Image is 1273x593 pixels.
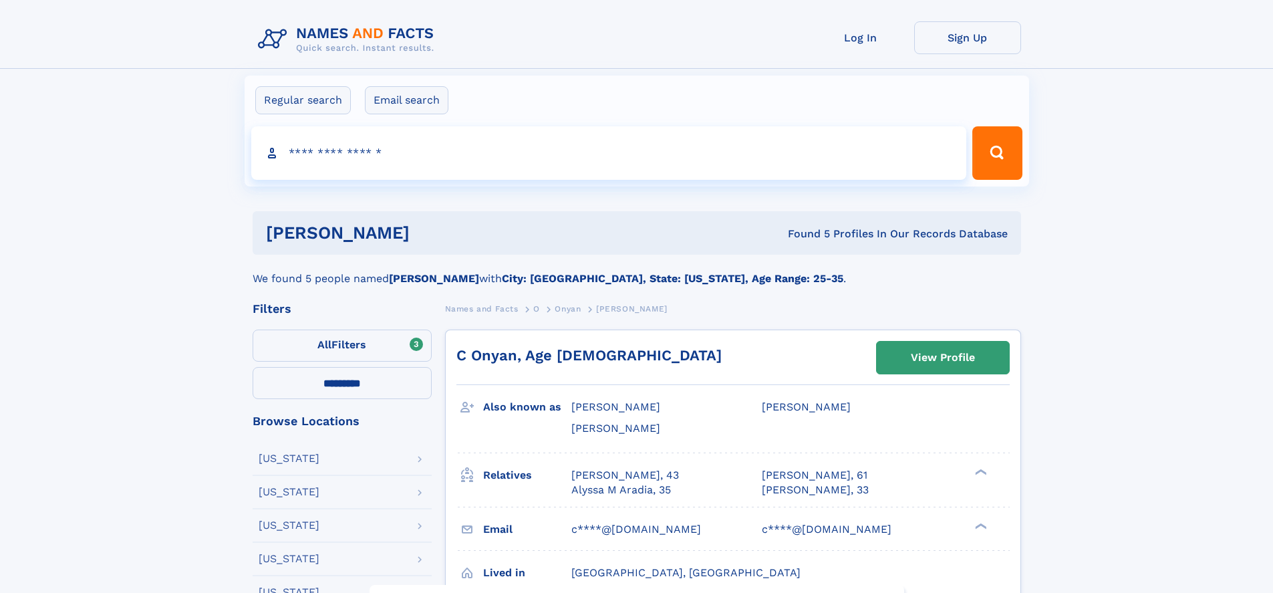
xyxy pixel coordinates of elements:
[533,300,540,317] a: O
[877,342,1009,374] a: View Profile
[762,468,867,483] a: [PERSON_NAME], 61
[253,21,445,57] img: Logo Names and Facts
[762,483,869,497] a: [PERSON_NAME], 33
[972,467,988,476] div: ❯
[914,21,1021,54] a: Sign Up
[571,422,660,435] span: [PERSON_NAME]
[571,483,671,497] a: Alyssa M Aradia, 35
[456,347,722,364] a: C Onyan, Age [DEMOGRAPHIC_DATA]
[266,225,599,241] h1: [PERSON_NAME]
[972,126,1022,180] button: Search Button
[483,562,571,584] h3: Lived in
[251,126,967,180] input: search input
[599,227,1008,241] div: Found 5 Profiles In Our Records Database
[253,415,432,427] div: Browse Locations
[253,330,432,362] label: Filters
[555,304,581,314] span: Onyan
[389,272,479,285] b: [PERSON_NAME]
[365,86,448,114] label: Email search
[533,304,540,314] span: O
[259,487,319,497] div: [US_STATE]
[571,400,660,413] span: [PERSON_NAME]
[571,566,801,579] span: [GEOGRAPHIC_DATA], [GEOGRAPHIC_DATA]
[259,554,319,564] div: [US_STATE]
[571,468,679,483] a: [PERSON_NAME], 43
[317,338,331,351] span: All
[483,518,571,541] h3: Email
[762,400,851,413] span: [PERSON_NAME]
[445,300,519,317] a: Names and Facts
[483,464,571,487] h3: Relatives
[483,396,571,419] h3: Also known as
[972,521,988,530] div: ❯
[555,300,581,317] a: Onyan
[502,272,843,285] b: City: [GEOGRAPHIC_DATA], State: [US_STATE], Age Range: 25-35
[253,255,1021,287] div: We found 5 people named with .
[259,453,319,464] div: [US_STATE]
[911,342,975,373] div: View Profile
[596,304,668,314] span: [PERSON_NAME]
[259,520,319,531] div: [US_STATE]
[253,303,432,315] div: Filters
[807,21,914,54] a: Log In
[255,86,351,114] label: Regular search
